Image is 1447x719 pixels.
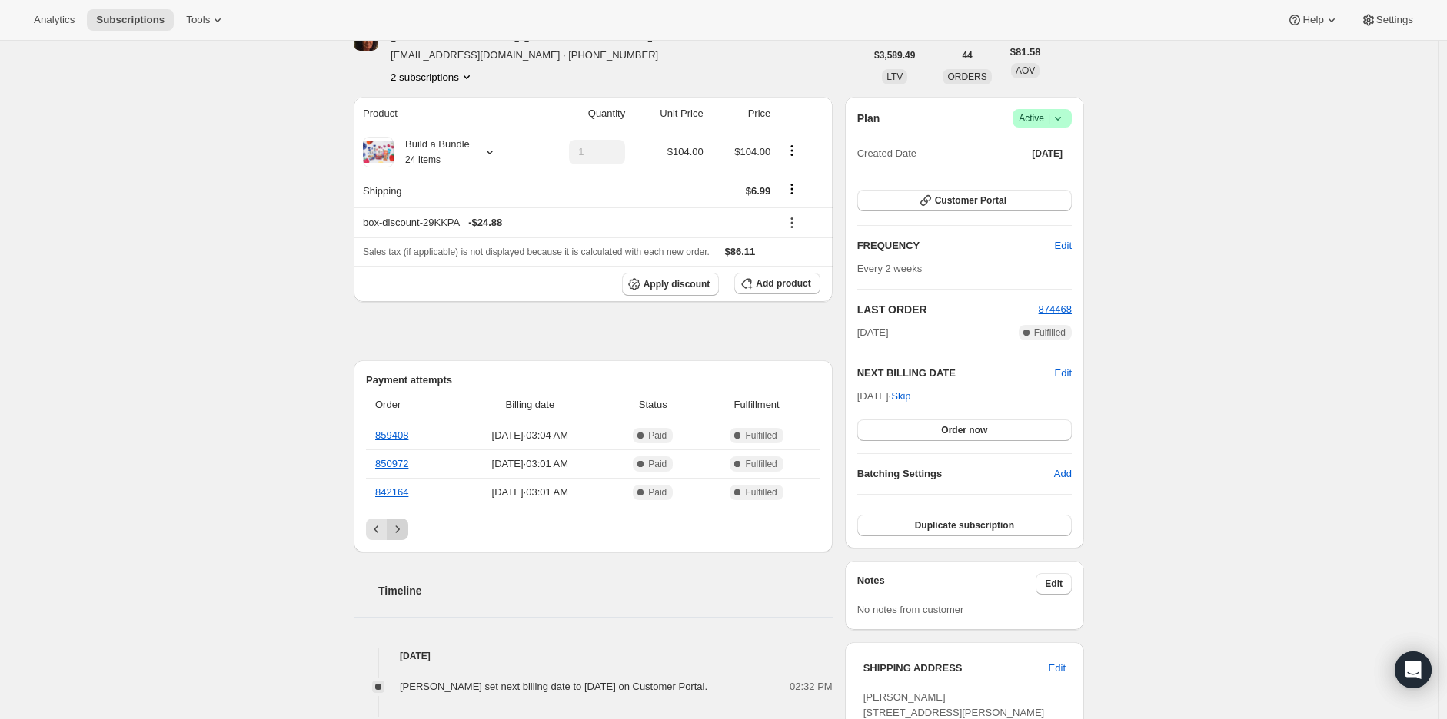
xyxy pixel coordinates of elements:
button: Previous [366,519,388,540]
span: Subscriptions [96,14,165,26]
div: Open Intercom Messenger [1395,651,1432,688]
button: 44 [953,45,981,66]
span: $3,589.49 [874,49,915,61]
span: [DATE] · 03:01 AM [457,485,604,500]
button: Order now [857,419,1072,441]
span: Fulfilled [1034,326,1066,339]
span: No notes from customer [857,604,964,615]
h2: Timeline [378,583,833,598]
span: $104.00 [734,146,770,157]
nav: Pagination [366,519,820,540]
button: 874468 [1039,302,1072,317]
span: Fulfilled [745,429,777,442]
h4: [DATE] [354,648,833,664]
th: Product [354,97,533,131]
span: Edit [1049,661,1066,676]
th: Price [708,97,776,131]
span: LTV [886,71,903,82]
button: Product actions [391,69,474,84]
a: 874468 [1039,303,1072,315]
button: Edit [1036,573,1072,595]
button: Tools [177,9,235,31]
span: $81.58 [1010,45,1041,60]
span: Order now [941,424,987,436]
span: Active [1019,111,1066,126]
span: Settings [1376,14,1413,26]
span: $6.99 [746,185,771,197]
a: 859408 [375,429,408,441]
a: 842164 [375,486,408,498]
button: $3,589.49 [865,45,924,66]
span: Duplicate subscription [915,519,1014,532]
span: Fulfillment [703,397,811,413]
h2: FREQUENCY [857,238,1055,253]
span: Billing date [457,397,604,413]
span: Tools [186,14,210,26]
a: 850972 [375,458,408,469]
button: Skip [882,384,920,409]
button: Edit [1046,234,1081,258]
button: Analytics [25,9,84,31]
span: Sales tax (if applicable) is not displayed because it is calculated with each new order. [363,247,710,257]
span: Customer Portal [935,194,1006,207]
div: Build a Bundle [394,137,470,167]
button: [DATE] [1023,143,1072,164]
th: Quantity [533,97,630,131]
span: AOV [1016,65,1035,76]
span: Add [1054,466,1072,482]
h2: NEXT BILLING DATE [857,366,1055,381]
span: Edit [1045,578,1063,590]
span: [DATE] · 03:01 AM [457,456,604,472]
span: Paid [648,458,667,470]
span: - $24.88 [468,215,502,230]
th: Shipping [354,174,533,207]
span: Apply discount [644,278,710,290]
span: | [1048,112,1050,124]
button: Product actions [780,142,804,159]
button: Settings [1352,9,1422,31]
span: [DATE] [857,325,889,340]
span: Fulfilled [745,486,777,499]
h2: Payment attempts [366,373,820,388]
span: Edit [1055,238,1072,253]
span: 44 [962,49,972,61]
h3: Notes [857,573,1036,595]
h2: Plan [857,111,880,126]
button: Duplicate subscription [857,515,1072,536]
span: $104.00 [667,146,704,157]
span: Analytics [34,14,75,26]
button: Next [387,519,408,540]
th: Unit Price [630,97,708,131]
button: Subscriptions [87,9,174,31]
span: Created Date [857,146,916,161]
span: Paid [648,486,667,499]
span: [DATE] · 03:04 AM [457,428,604,443]
span: Paid [648,429,667,442]
span: $86.11 [725,246,756,257]
span: Fulfilled [745,458,777,470]
span: Status [613,397,694,413]
button: Shipping actions [780,181,804,197]
th: Order [366,388,452,422]
button: Apply discount [622,273,720,296]
button: Add product [734,273,820,294]
span: [DATE] · [857,390,911,402]
span: 02:32 PM [790,679,833,694]
span: [EMAIL_ADDRESS][DOMAIN_NAME] · [PHONE_NUMBER] [391,48,671,63]
span: [DATE] [1032,147,1063,160]
button: Help [1278,9,1348,31]
span: [PERSON_NAME] set next billing date to [DATE] on Customer Portal. [400,681,707,692]
button: Edit [1055,366,1072,381]
button: Customer Portal [857,190,1072,211]
span: Add product [756,277,810,290]
span: ORDERS [947,71,986,82]
div: [PERSON_NAME] [PERSON_NAME] [391,26,671,41]
h3: SHIPPING ADDRESS [863,661,1049,676]
button: Edit [1040,656,1075,681]
small: 24 Items [405,154,441,165]
span: Help [1302,14,1323,26]
span: Every 2 weeks [857,263,923,274]
span: Skip [891,389,910,404]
